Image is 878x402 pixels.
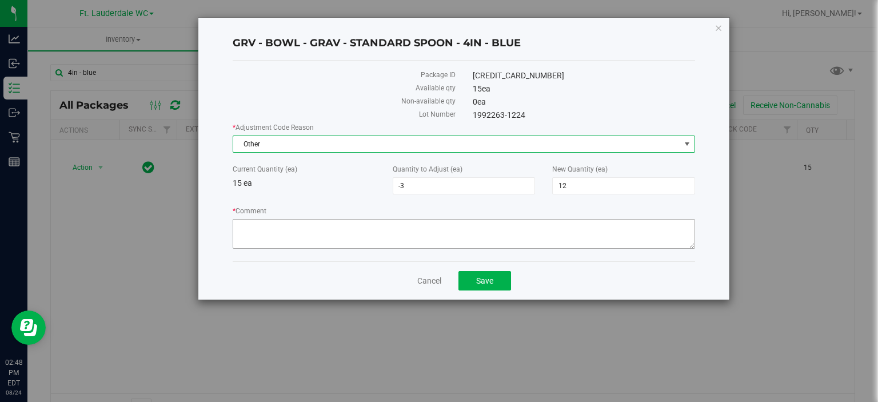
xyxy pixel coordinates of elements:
[476,276,493,285] span: Save
[233,164,376,174] label: Current Quantity (ea)
[233,136,680,152] span: Other
[233,206,695,216] label: Comment
[464,70,704,82] div: [CREDIT_CARD_NUMBER]
[233,83,455,93] label: Available qty
[393,164,536,174] label: Quantity to Adjust (ea)
[473,97,486,106] span: 0
[233,122,695,133] label: Adjustment Code Reason
[458,271,511,290] button: Save
[233,36,695,51] h4: GRV - BOWL - GRAV - STANDARD SPOON - 4IN - BLUE
[473,84,490,93] span: 15
[553,178,695,194] input: 12
[11,311,46,345] iframe: Resource center
[233,70,455,80] label: Package ID
[552,164,695,174] label: New Quantity (ea)
[233,109,455,120] label: Lot Number
[477,97,486,106] span: ea
[233,178,252,188] span: 15 ea
[233,96,455,106] label: Non-available qty
[464,109,704,121] div: 1992263-1224
[417,275,441,286] a: Cancel
[393,178,535,194] input: -3
[482,84,490,93] span: ea
[680,136,695,152] span: select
